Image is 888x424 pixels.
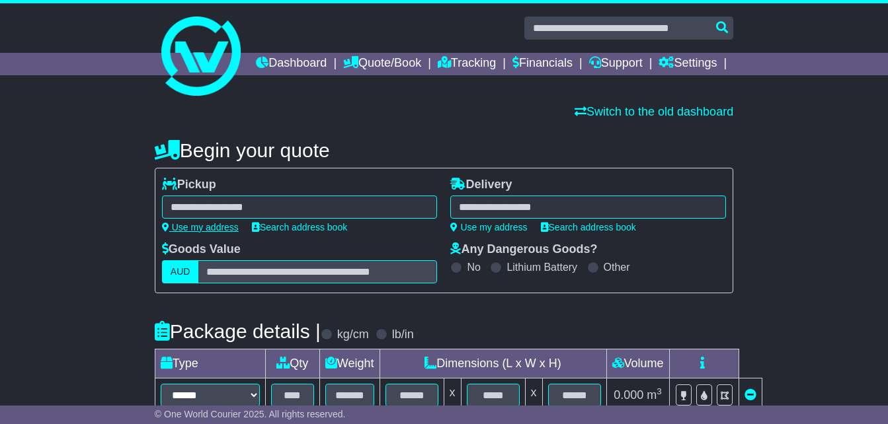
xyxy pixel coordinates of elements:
span: m [647,388,662,402]
label: Any Dangerous Goods? [450,242,597,257]
label: Pickup [162,178,216,192]
a: Financials [512,53,573,75]
span: © One World Courier 2025. All rights reserved. [155,409,346,419]
a: Dashboard [256,53,327,75]
label: Other [604,261,630,273]
label: Goods Value [162,242,241,257]
sup: 3 [657,386,662,396]
label: No [467,261,480,273]
label: AUD [162,260,199,283]
a: Use my address [450,222,527,232]
td: Dimensions (L x W x H) [380,349,606,378]
a: Support [589,53,643,75]
td: Type [155,349,265,378]
td: x [444,378,461,413]
td: Volume [606,349,669,378]
a: Tracking [438,53,496,75]
a: Quote/Book [343,53,421,75]
a: Remove this item [745,388,756,402]
label: Lithium Battery [506,261,577,273]
span: 0.000 [614,388,643,402]
td: Qty [265,349,319,378]
a: Settings [659,53,717,75]
a: Use my address [162,222,239,232]
label: Delivery [450,178,512,192]
td: x [525,378,542,413]
h4: Package details | [155,320,321,342]
td: Weight [319,349,380,378]
a: Search address book [541,222,636,232]
label: kg/cm [337,328,369,342]
a: Switch to the old dashboard [575,105,733,118]
h4: Begin your quote [155,139,733,161]
a: Search address book [252,222,347,232]
label: lb/in [392,328,414,342]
